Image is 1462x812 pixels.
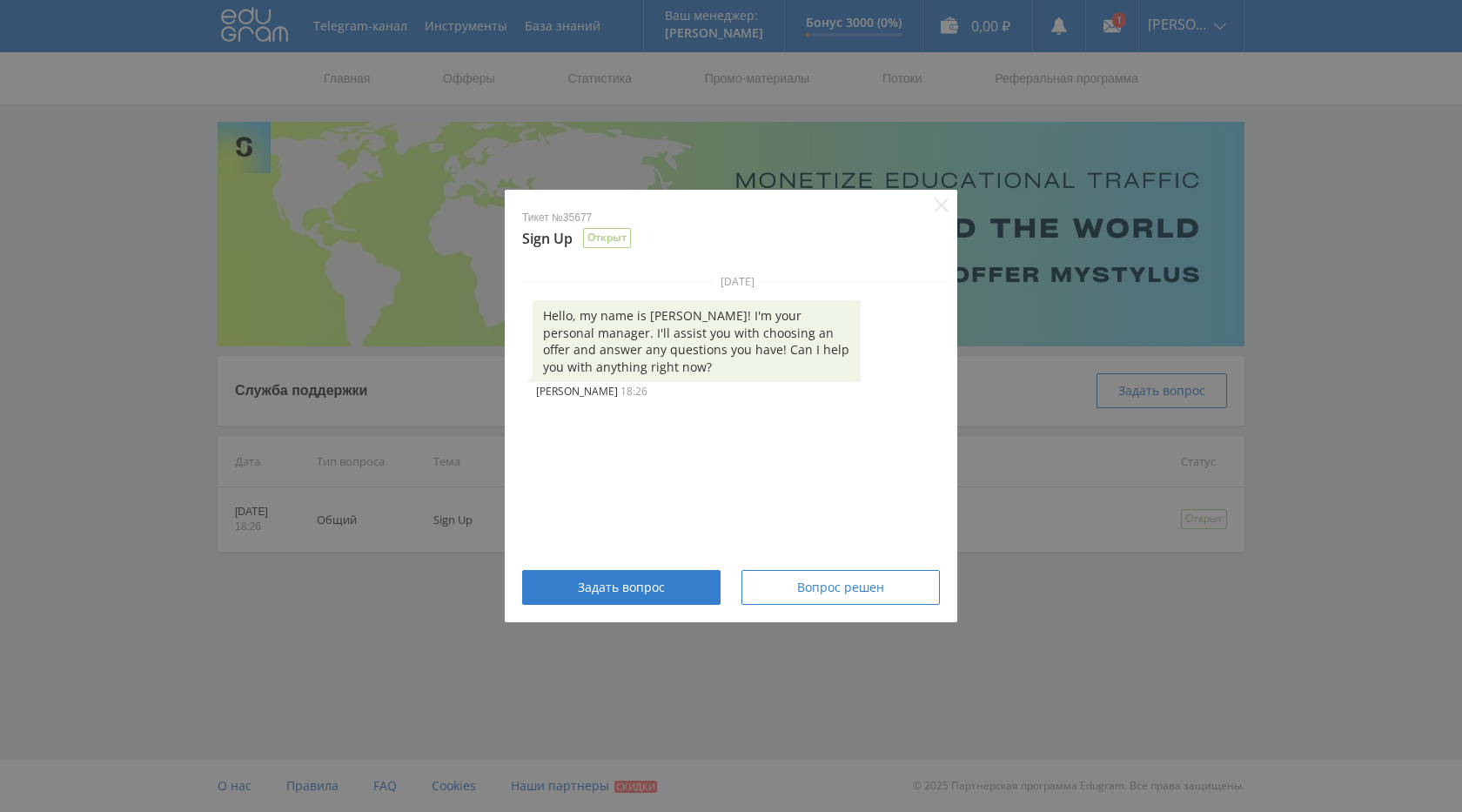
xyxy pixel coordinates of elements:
[714,276,761,288] span: [DATE]
[935,198,949,212] button: Close
[536,384,620,399] span: [PERSON_NAME]
[620,384,647,399] span: 18:26
[578,580,665,594] span: Задать вопрос
[522,211,940,250] div: Sign Up
[533,300,861,382] div: Hello, my name is [PERSON_NAME]! I'm your personal manager. I'll assist you with choosing an offe...
[741,570,940,605] button: Вопрос решен
[583,228,631,248] div: Открыт
[522,211,940,225] p: Тикет №35677
[522,570,721,605] button: Задать вопрос
[797,580,884,594] span: Вопрос решен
